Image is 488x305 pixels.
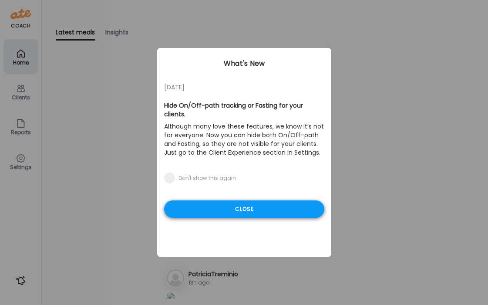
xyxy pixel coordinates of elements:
div: What's New [157,58,331,69]
b: Hide On/Off-path tracking or Fasting for your clients. [164,101,303,119]
div: Don't show this again [178,175,236,182]
p: Although many love these features, we know it’s not for everyone. Now you can hide both On/Off-pa... [164,120,324,159]
div: [DATE] [164,82,324,92]
div: Close [164,200,324,218]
